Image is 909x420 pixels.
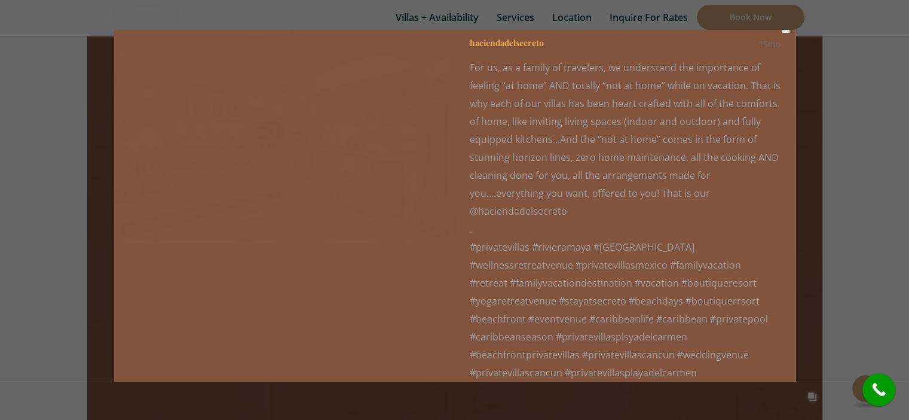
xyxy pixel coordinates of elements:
h3: haciendadelsecreto [470,37,544,49]
img: Photo from haciendadelsecreto on Instagram at 6/21/24 at 5:10PM [114,20,455,247]
a: call [862,373,895,406]
time: 15mo [758,37,781,51]
a: Photo from haciendadelsecreto on Instagram at 6/21/24 at 5:10PM (opens in new window) [114,20,455,247]
p: For us, as a family of travelers, we understand the importance of feeling “at home” AND totally “... [470,59,781,382]
i: call [865,376,892,403]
